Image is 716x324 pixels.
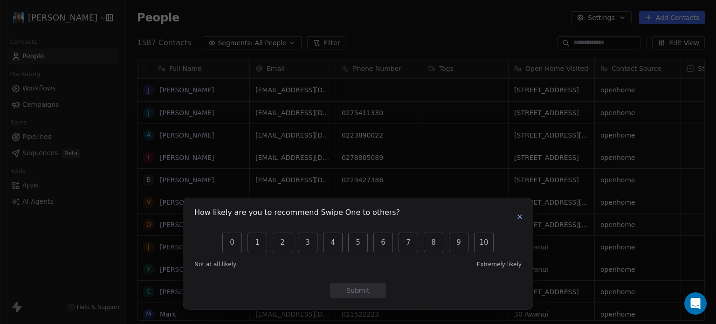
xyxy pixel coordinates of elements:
button: 2 [273,233,292,252]
button: 7 [399,233,418,252]
span: Extremely likely [477,261,522,268]
button: 4 [323,233,343,252]
button: 8 [424,233,443,252]
button: 3 [298,233,317,252]
button: 1 [248,233,267,252]
button: 9 [449,233,468,252]
button: Submit [330,283,386,298]
span: Not at all likely [194,261,236,268]
button: 10 [474,233,494,252]
button: 0 [222,233,242,252]
button: 5 [348,233,368,252]
h1: How likely are you to recommend Swipe One to others? [194,209,400,219]
button: 6 [373,233,393,252]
